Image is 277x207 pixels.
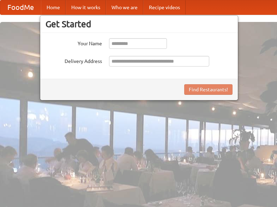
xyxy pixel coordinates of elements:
[106,0,143,15] a: Who we are
[66,0,106,15] a: How it works
[46,38,102,47] label: Your Name
[46,19,233,29] h3: Get Started
[41,0,66,15] a: Home
[184,84,233,95] button: Find Restaurants!
[0,0,41,15] a: FoodMe
[46,56,102,65] label: Delivery Address
[143,0,186,15] a: Recipe videos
